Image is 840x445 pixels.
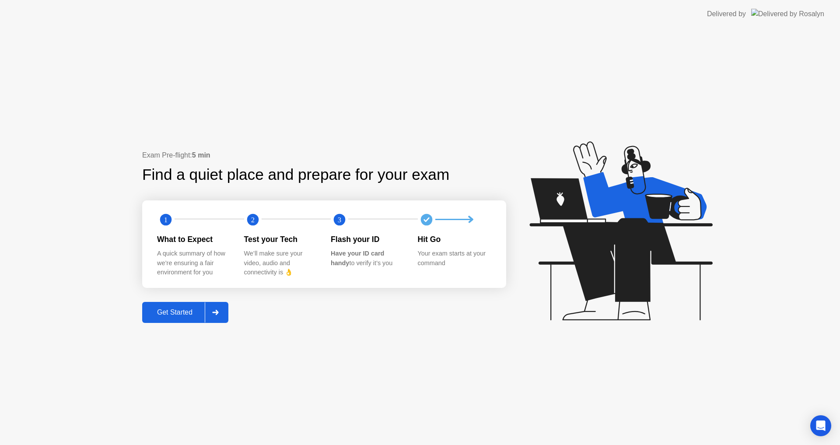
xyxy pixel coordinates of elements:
div: What to Expect [157,234,230,245]
div: Get Started [145,308,205,316]
div: Find a quiet place and prepare for your exam [142,163,451,186]
div: We’ll make sure your video, audio and connectivity is 👌 [244,249,317,277]
b: Have your ID card handy [331,250,384,266]
div: Delivered by [707,9,746,19]
button: Get Started [142,302,228,323]
div: Exam Pre-flight: [142,150,506,161]
text: 1 [164,215,168,224]
div: A quick summary of how we’re ensuring a fair environment for you [157,249,230,277]
div: Flash your ID [331,234,404,245]
text: 3 [338,215,341,224]
b: 5 min [192,151,210,159]
img: Delivered by Rosalyn [751,9,824,19]
div: Hit Go [418,234,491,245]
div: Your exam starts at your command [418,249,491,268]
text: 2 [251,215,254,224]
div: Open Intercom Messenger [810,415,831,436]
div: Test your Tech [244,234,317,245]
div: to verify it’s you [331,249,404,268]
